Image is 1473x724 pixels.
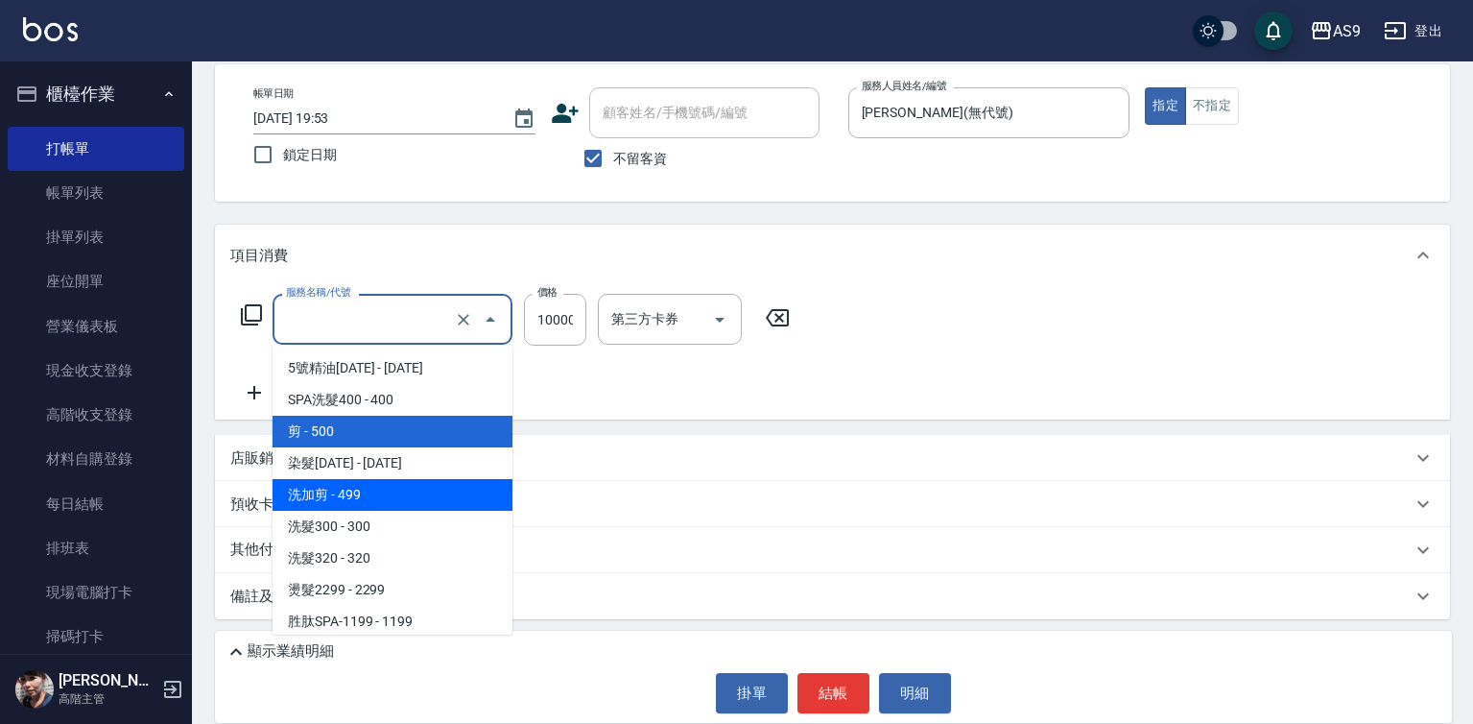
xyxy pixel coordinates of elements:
[8,304,184,349] a: 營業儀表板
[1333,19,1361,43] div: AS9
[215,573,1450,619] div: 備註及來源
[215,527,1450,573] div: 其他付款方式
[8,393,184,437] a: 高階收支登錄
[797,673,869,713] button: 結帳
[215,435,1450,481] div: 店販銷售
[273,574,512,606] span: 燙髮2299 - 2299
[253,86,294,101] label: 帳單日期
[537,285,558,300] label: 價格
[501,96,547,142] button: Choose date, selected date is 2025-08-23
[879,673,951,713] button: 明細
[1302,12,1368,51] button: AS9
[716,673,788,713] button: 掛單
[286,285,350,300] label: 服務名稱/代號
[273,352,512,384] span: 5號精油[DATE] - [DATE]
[23,17,78,41] img: Logo
[253,103,493,134] input: YYYY/MM/DD hh:mm
[283,145,337,165] span: 鎖定日期
[273,511,512,543] span: 洗髮300 - 300
[8,259,184,303] a: 座位開單
[8,526,184,570] a: 排班表
[230,587,302,607] p: 備註及來源
[273,416,512,447] span: 剪 - 500
[273,606,512,638] span: 胜肽SPA-1199 - 1199
[215,225,1450,286] div: 項目消費
[8,437,184,481] a: 材料自購登錄
[59,671,156,690] h5: [PERSON_NAME]
[8,171,184,215] a: 帳單列表
[8,482,184,526] a: 每日結帳
[8,69,184,119] button: 櫃檯作業
[230,448,288,469] p: 店販銷售
[1254,12,1293,50] button: save
[230,495,302,515] p: 預收卡販賣
[273,384,512,416] span: SPA洗髮400 - 400
[230,246,288,266] p: 項目消費
[273,479,512,511] span: 洗加剪 - 499
[704,304,735,335] button: Open
[8,349,184,393] a: 現金收支登錄
[15,670,54,709] img: Person
[1376,13,1450,49] button: 登出
[230,540,326,561] p: 其他付款方式
[248,641,334,662] p: 顯示業績明細
[8,570,184,615] a: 現場電腦打卡
[59,690,156,708] p: 高階主管
[8,615,184,659] a: 掃碼打卡
[8,215,184,259] a: 掛單列表
[273,543,512,574] span: 洗髮320 - 320
[273,447,512,479] span: 染髮[DATE] - [DATE]
[450,306,477,333] button: Clear
[8,127,184,171] a: 打帳單
[215,481,1450,527] div: 預收卡販賣
[613,149,667,169] span: 不留客資
[475,304,506,335] button: Close
[862,79,946,93] label: 服務人員姓名/編號
[1145,87,1186,125] button: 指定
[1185,87,1239,125] button: 不指定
